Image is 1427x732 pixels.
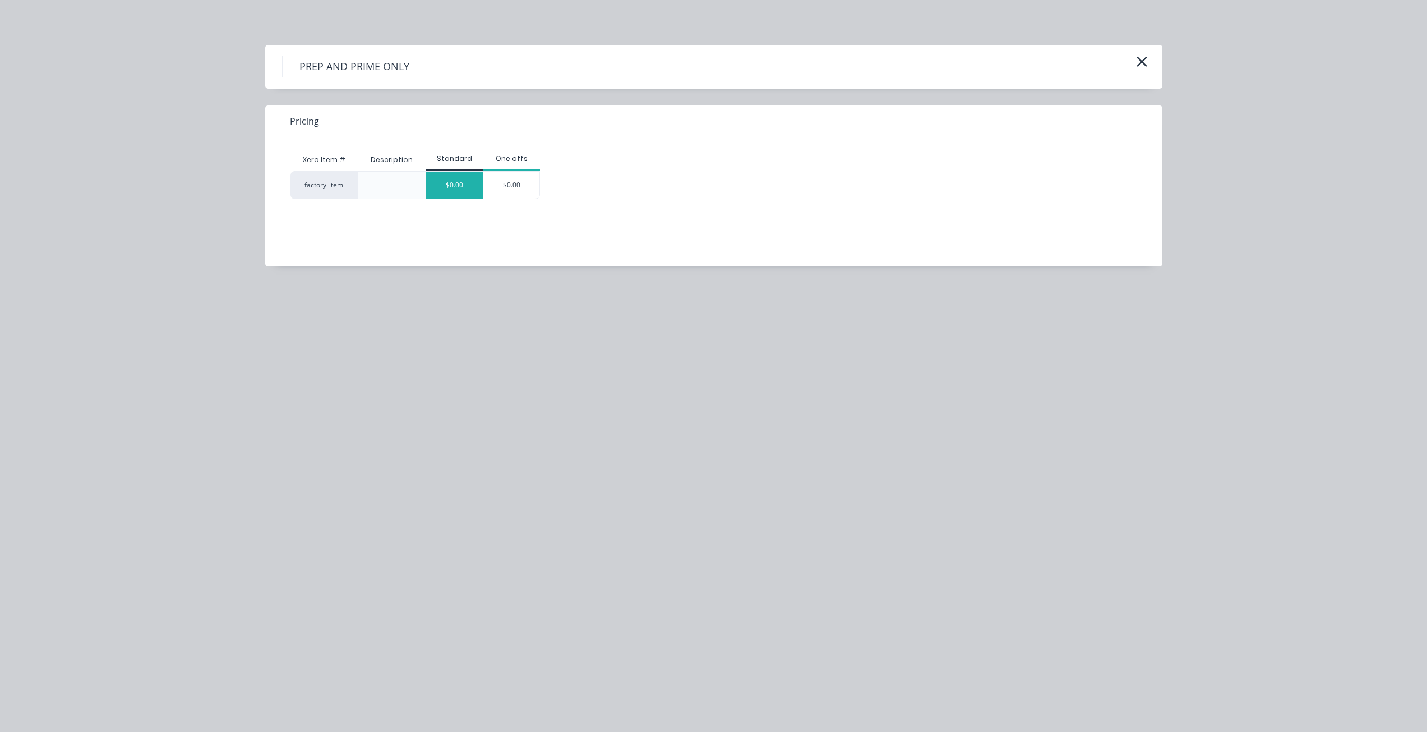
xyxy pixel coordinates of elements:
[362,146,422,174] div: Description
[282,56,426,77] h4: PREP AND PRIME ONLY
[426,154,483,164] div: Standard
[290,149,358,171] div: Xero Item #
[483,154,540,164] div: One offs
[290,171,358,199] div: factory_item
[483,172,539,199] div: $0.00
[290,114,319,128] span: Pricing
[426,172,483,199] div: $0.00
